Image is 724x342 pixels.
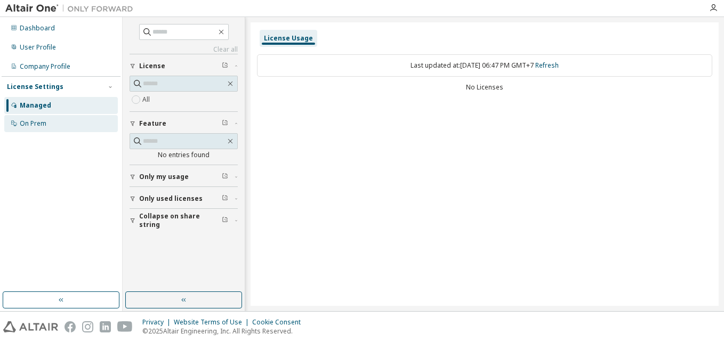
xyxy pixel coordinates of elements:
div: Managed [20,101,51,110]
a: Refresh [535,61,559,70]
button: Only used licenses [130,187,238,210]
img: linkedin.svg [100,321,111,332]
span: Clear filter [222,62,228,70]
button: License [130,54,238,78]
span: Only my usage [139,173,189,181]
div: Cookie Consent [252,318,307,327]
span: Only used licenses [139,194,203,203]
span: Feature [139,119,166,128]
label: All [142,93,152,106]
div: License Usage [264,34,313,43]
div: User Profile [20,43,56,52]
span: Clear filter [222,194,228,203]
span: Collapse on share string [139,212,222,229]
span: Clear filter [222,216,228,225]
div: License Settings [7,83,63,91]
div: Last updated at: [DATE] 06:47 PM GMT+7 [257,54,712,77]
div: No Licenses [257,83,712,92]
button: Collapse on share string [130,209,238,232]
div: Website Terms of Use [174,318,252,327]
div: Dashboard [20,24,55,32]
div: No entries found [130,151,238,159]
img: facebook.svg [65,321,76,332]
button: Only my usage [130,165,238,189]
img: youtube.svg [117,321,133,332]
a: Clear all [130,45,238,54]
button: Feature [130,112,238,135]
span: License [139,62,165,70]
span: Clear filter [222,173,228,181]
div: Company Profile [20,62,70,71]
div: On Prem [20,119,46,128]
img: Altair One [5,3,139,14]
img: altair_logo.svg [3,321,58,332]
span: Clear filter [222,119,228,128]
p: © 2025 Altair Engineering, Inc. All Rights Reserved. [142,327,307,336]
div: Privacy [142,318,174,327]
img: instagram.svg [82,321,93,332]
